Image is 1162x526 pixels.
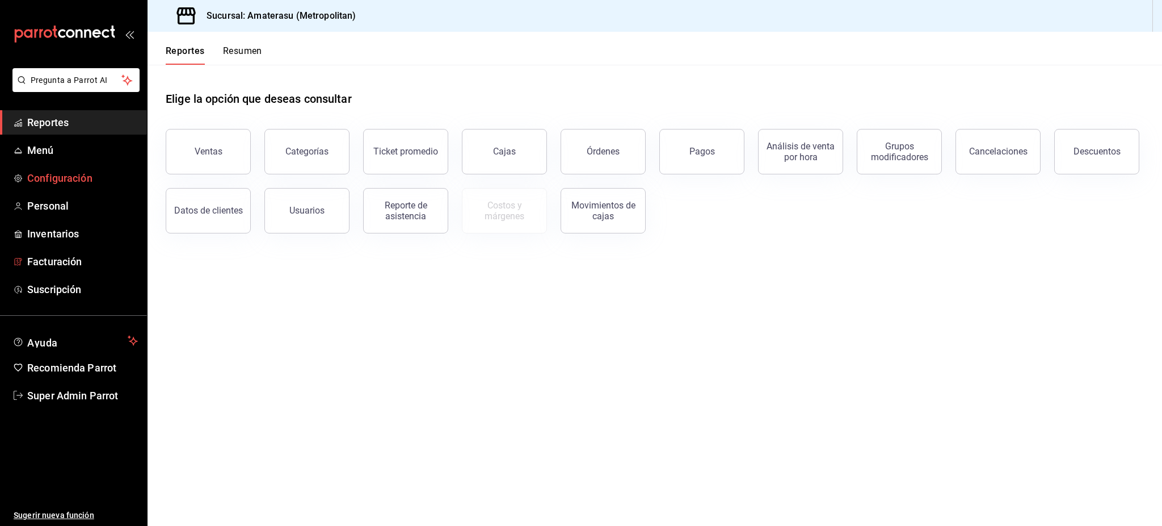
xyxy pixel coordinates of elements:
button: Usuarios [264,188,350,233]
span: Configuración [27,170,138,186]
div: Cancelaciones [969,146,1028,157]
span: Inventarios [27,226,138,241]
button: Cajas [462,129,547,174]
span: Reportes [27,115,138,130]
div: navigation tabs [166,45,262,65]
a: Pregunta a Parrot AI [8,82,140,94]
span: Sugerir nueva función [14,510,138,521]
button: Pregunta a Parrot AI [12,68,140,92]
button: Categorías [264,129,350,174]
span: Pregunta a Parrot AI [31,74,122,86]
div: Pagos [689,146,715,157]
button: Órdenes [561,129,646,174]
button: Ticket promedio [363,129,448,174]
button: Análisis de venta por hora [758,129,843,174]
button: Cancelaciones [955,129,1041,174]
div: Cajas [493,146,516,157]
span: Recomienda Parrot [27,360,138,375]
button: Resumen [223,45,262,65]
div: Datos de clientes [174,205,243,216]
div: Órdenes [587,146,620,157]
div: Costos y márgenes [469,200,540,222]
span: Menú [27,143,138,158]
span: Super Admin Parrot [27,388,138,403]
h3: Sucursal: Amaterasu (Metropolitan) [197,9,356,23]
div: Usuarios [289,205,325,216]
span: Facturación [27,254,138,269]
button: Pagos [659,129,744,174]
div: Categorías [285,146,329,157]
button: open_drawer_menu [125,30,134,39]
div: Reporte de asistencia [371,200,441,222]
span: Ayuda [27,334,123,348]
h1: Elige la opción que deseas consultar [166,90,352,107]
button: Ventas [166,129,251,174]
button: Movimientos de cajas [561,188,646,233]
button: Reporte de asistencia [363,188,448,233]
button: Reportes [166,45,205,65]
button: Grupos modificadores [857,129,942,174]
div: Grupos modificadores [864,141,934,162]
div: Análisis de venta por hora [765,141,836,162]
button: Contrata inventarios para ver este reporte [462,188,547,233]
button: Descuentos [1054,129,1139,174]
span: Personal [27,198,138,214]
div: Ventas [195,146,222,157]
div: Descuentos [1073,146,1121,157]
div: Ticket promedio [373,146,438,157]
div: Movimientos de cajas [568,200,638,222]
button: Datos de clientes [166,188,251,233]
span: Suscripción [27,282,138,297]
